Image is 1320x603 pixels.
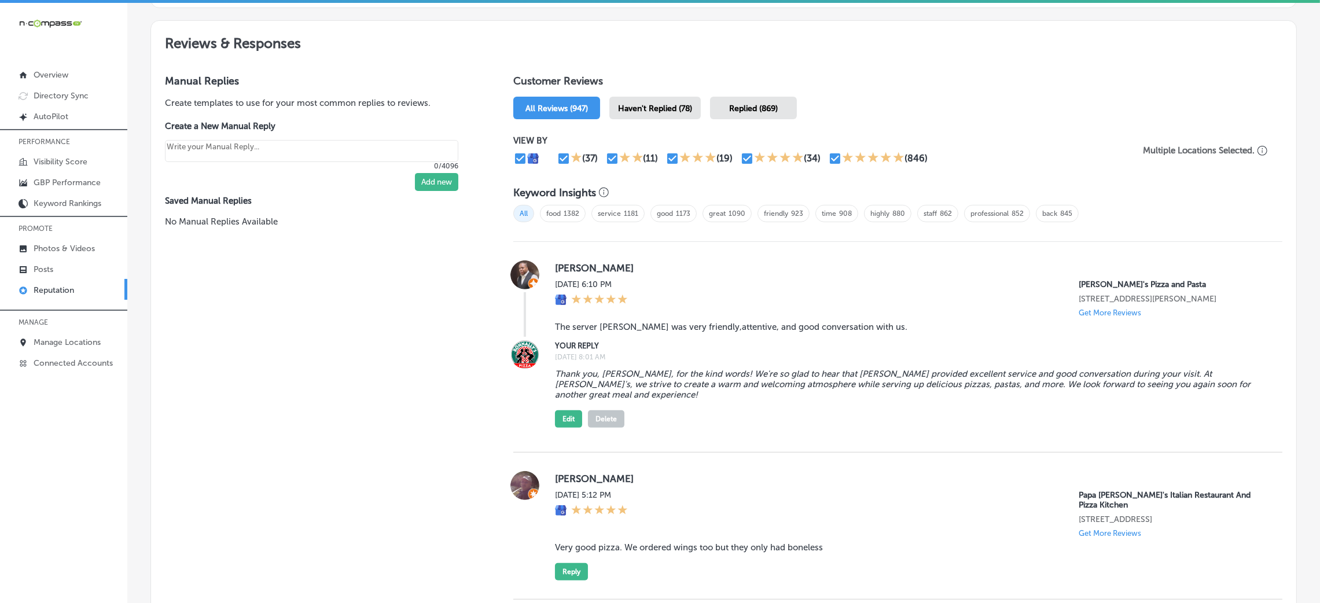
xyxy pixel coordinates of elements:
a: 908 [839,209,852,218]
span: Haven't Replied (78) [618,104,692,113]
button: Delete [588,410,624,428]
a: 1173 [676,209,690,218]
div: (37) [582,153,598,164]
a: professional [970,209,1009,218]
textarea: Create your Quick Reply [165,140,458,162]
p: Multiple Locations Selected. [1143,145,1255,156]
div: (19) [716,153,733,164]
a: 1382 [564,209,579,218]
span: Replied (869) [729,104,778,113]
div: 5 Stars [571,505,628,517]
a: staff [924,209,937,218]
a: 862 [940,209,952,218]
span: All [513,205,534,222]
p: Overview [34,70,68,80]
p: Ronnally's Pizza and Pasta [1079,280,1264,289]
a: time [822,209,836,218]
label: Create a New Manual Reply [165,121,458,131]
h3: Keyword Insights [513,186,596,199]
img: Image [510,340,539,369]
a: food [546,209,561,218]
blockquote: The server [PERSON_NAME] was very friendly,attentive, and good conversation with us. [555,322,1264,332]
label: [PERSON_NAME] [555,262,1264,274]
h1: Customer Reviews [513,75,1282,92]
blockquote: Thank you, [PERSON_NAME], for the kind words! We're so glad to hear that [PERSON_NAME] provided e... [555,369,1264,400]
label: [DATE] 8:01 AM [555,353,1264,361]
div: 1 Star [571,152,582,166]
a: back [1042,209,1057,218]
p: Get More Reviews [1079,308,1141,317]
label: [DATE] 6:10 PM [555,280,628,289]
p: No Manual Replies Available [165,215,476,228]
blockquote: Very good pizza. We ordered wings too but they only had boneless [555,542,1264,553]
button: Reply [555,563,588,580]
a: 852 [1012,209,1024,218]
button: Edit [555,410,582,428]
p: 0/4096 [165,162,458,170]
p: Reputation [34,285,74,295]
p: Visibility Score [34,157,87,167]
label: [PERSON_NAME] [555,473,1264,484]
p: Posts [34,264,53,274]
p: AutoPilot [34,112,68,122]
a: 1181 [624,209,638,218]
a: 880 [892,209,905,218]
a: good [657,209,673,218]
h2: Reviews & Responses [151,21,1296,61]
p: Papa Vito's Italian Restaurant And Pizza Kitchen [1079,490,1264,510]
a: 845 [1060,209,1072,218]
div: 5 Stars [842,152,904,166]
a: service [598,209,621,218]
p: Keyword Rankings [34,198,101,208]
a: great [709,209,726,218]
div: 5 Stars [571,294,628,307]
p: VIEW BY [513,135,1128,146]
p: 6200 N Atlantic Ave [1079,514,1264,524]
a: highly [870,209,889,218]
p: Manage Locations [34,337,101,347]
img: 660ab0bf-5cc7-4cb8-ba1c-48b5ae0f18e60NCTV_CLogo_TV_Black_-500x88.png [19,18,82,29]
div: (11) [644,153,659,164]
div: 3 Stars [679,152,716,166]
div: 2 Stars [619,152,644,166]
p: Directory Sync [34,91,89,101]
p: Create templates to use for your most common replies to reviews. [165,97,476,109]
a: 1090 [729,209,745,218]
label: YOUR REPLY [555,341,1264,350]
div: (34) [804,153,821,164]
p: Photos & Videos [34,244,95,253]
p: GBP Performance [34,178,101,187]
p: Connected Accounts [34,358,113,368]
p: Get More Reviews [1079,529,1141,538]
div: (846) [904,153,928,164]
label: Saved Manual Replies [165,196,476,206]
label: [DATE] 5:12 PM [555,490,628,500]
span: All Reviews (947) [525,104,588,113]
h3: Manual Replies [165,75,476,87]
p: 1560 Woodlane Dr [1079,294,1264,304]
div: 4 Stars [754,152,804,166]
button: Add new [415,173,458,191]
a: 923 [791,209,803,218]
a: friendly [764,209,788,218]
